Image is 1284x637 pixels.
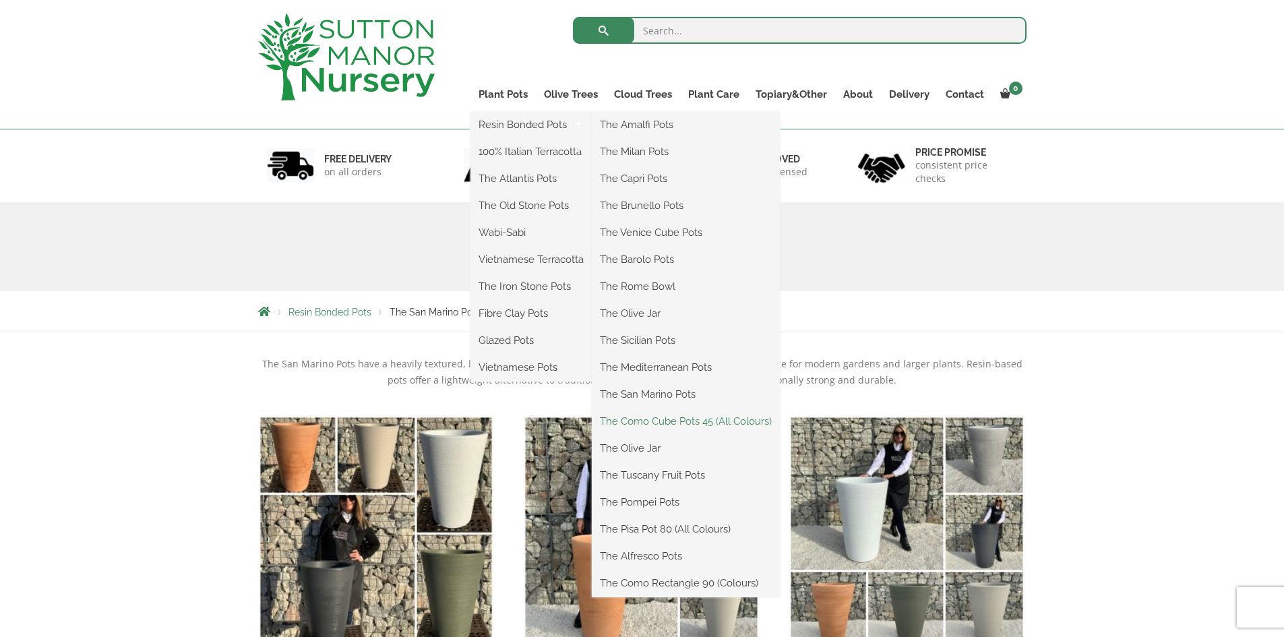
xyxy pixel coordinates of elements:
img: 1.jpg [267,148,314,183]
a: The Sicilian Pots [592,330,780,351]
span: 0 [1009,82,1022,95]
a: Wabi-Sabi [470,222,592,243]
nav: Breadcrumbs [258,306,1027,317]
a: The Como Cube Pots 45 (All Colours) [592,411,780,431]
a: Resin Bonded Pots [470,115,592,135]
a: Olive Trees [536,85,606,104]
a: 0 [992,85,1027,104]
a: The Barolo Pots [592,249,780,270]
a: Fibre Clay Pots [470,303,592,324]
a: The Capri Pots [592,169,780,189]
p: The San Marino Pots have a heavily textured, brushed finish with a contemporary feel, making them... [258,356,1027,388]
a: Topiary&Other [747,85,835,104]
p: on all orders [324,165,392,179]
a: The Alfresco Pots [592,546,780,566]
input: Search... [573,17,1027,44]
a: The Olive Jar [592,303,780,324]
a: The Brunello Pots [592,195,780,216]
a: Vietnamese Pots [470,357,592,377]
a: Glazed Pots [470,330,592,351]
a: The Iron Stone Pots [470,276,592,297]
a: The Venice Cube Pots [592,222,780,243]
a: Contact [938,85,992,104]
p: consistent price checks [915,158,1018,185]
img: 4.jpg [858,145,905,186]
a: 100% Italian Terracotta [470,142,592,162]
a: Vietnamese Terracotta [470,249,592,270]
img: 2.jpg [464,148,511,183]
a: About [835,85,881,104]
a: Plant Pots [470,85,536,104]
a: The San Marino Pots [592,384,780,404]
a: The Pompei Pots [592,492,780,512]
a: Delivery [881,85,938,104]
img: logo [258,13,435,100]
a: The Pisa Pot 80 (All Colours) [592,519,780,539]
a: The Milan Pots [592,142,780,162]
a: The Olive Jar [592,438,780,458]
a: The Mediterranean Pots [592,357,780,377]
h6: Price promise [915,146,1018,158]
a: Resin Bonded Pots [288,307,371,317]
a: The Como Rectangle 90 (Colours) [592,573,780,593]
a: Cloud Trees [606,85,680,104]
a: The Amalfi Pots [592,115,780,135]
a: The Old Stone Pots [470,195,592,216]
h1: The San Marino Pots [258,235,1027,259]
a: Plant Care [680,85,747,104]
span: The San Marino Pots [390,307,481,317]
a: The Atlantis Pots [470,169,592,189]
a: The Tuscany Fruit Pots [592,465,780,485]
a: The Rome Bowl [592,276,780,297]
h6: FREE DELIVERY [324,153,392,165]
